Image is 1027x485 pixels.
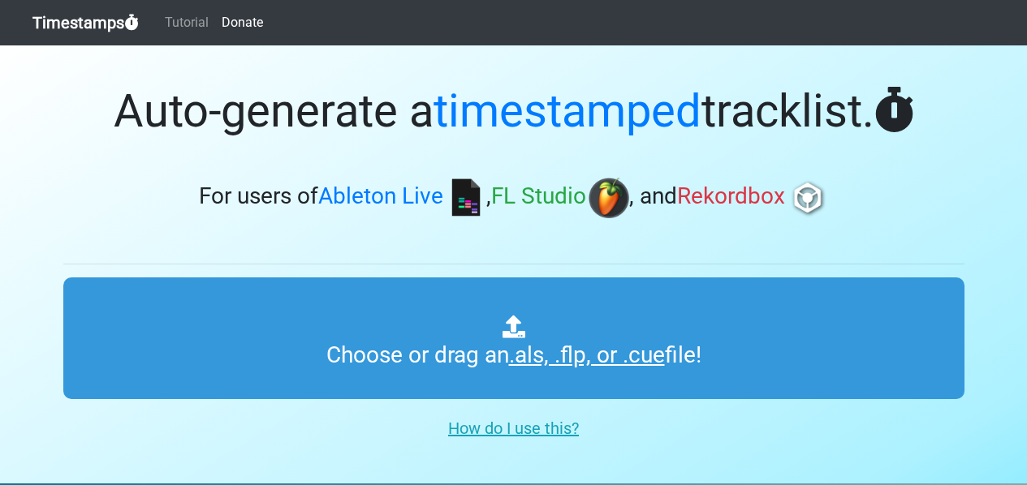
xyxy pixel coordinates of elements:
[434,84,701,138] span: timestamped
[446,178,486,218] img: ableton.png
[158,6,215,39] a: Tutorial
[677,183,785,210] span: Rekordbox
[448,418,579,438] u: How do I use this?
[788,178,828,218] img: rb.png
[491,183,586,210] span: FL Studio
[32,6,139,39] a: Timestamps
[589,178,629,218] img: fl.png
[215,6,270,39] a: Donate
[63,84,964,139] h1: Auto-generate a tracklist.
[318,183,443,210] span: Ableton Live
[63,178,964,218] h3: For users of , , and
